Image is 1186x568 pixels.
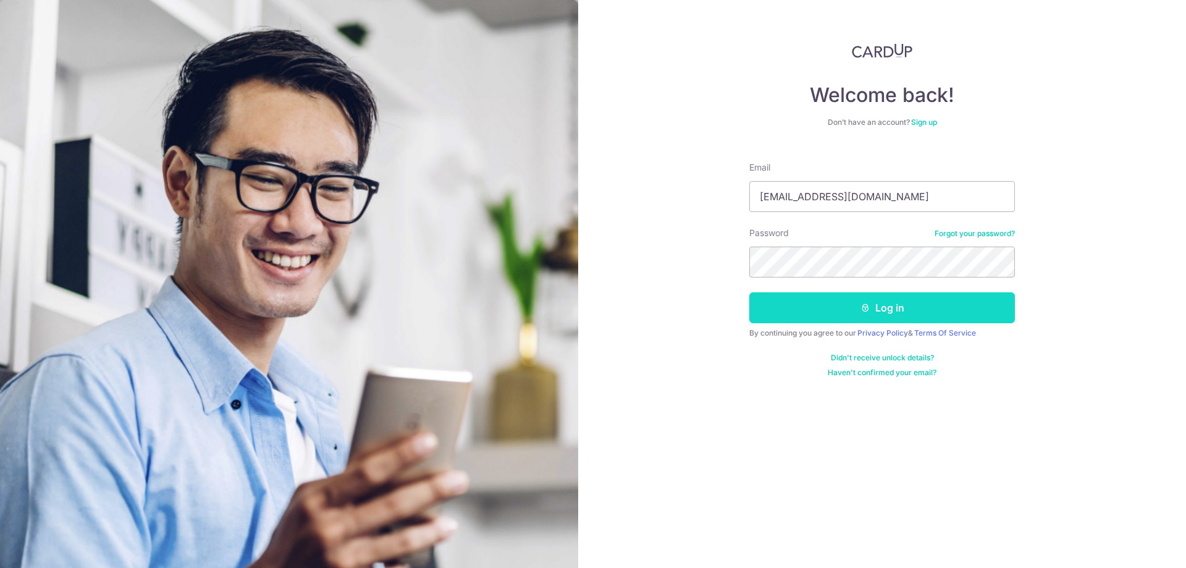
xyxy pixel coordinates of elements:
[831,353,934,363] a: Didn't receive unlock details?
[828,368,936,378] a: Haven't confirmed your email?
[749,117,1015,127] div: Don’t have an account?
[749,292,1015,323] button: Log in
[911,117,937,127] a: Sign up
[857,328,908,337] a: Privacy Policy
[749,227,789,239] label: Password
[852,43,912,58] img: CardUp Logo
[749,181,1015,212] input: Enter your Email
[935,229,1015,239] a: Forgot your password?
[914,328,976,337] a: Terms Of Service
[749,328,1015,338] div: By continuing you agree to our &
[749,161,770,174] label: Email
[749,83,1015,108] h4: Welcome back!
